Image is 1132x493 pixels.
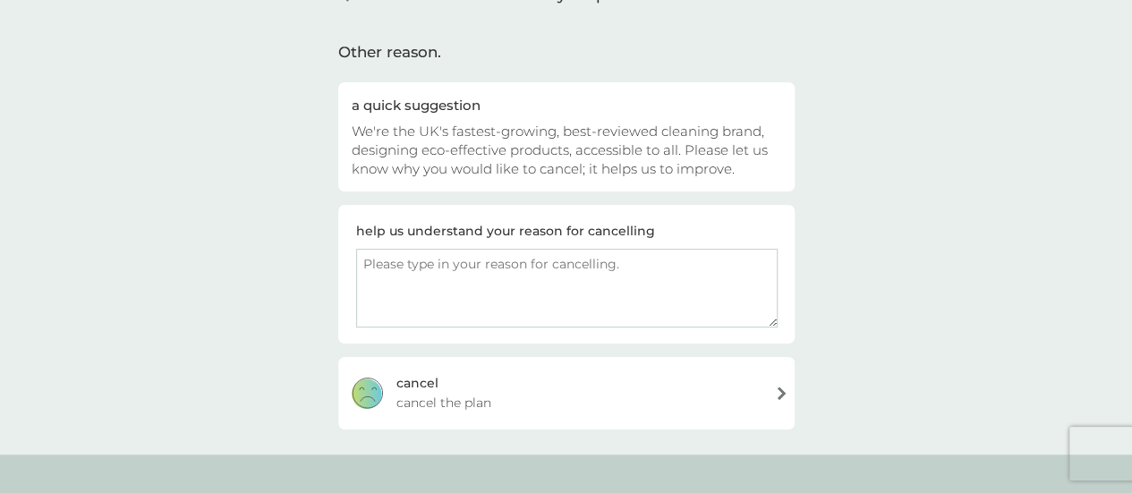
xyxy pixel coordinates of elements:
div: Other reason. [338,40,795,64]
span: We're the UK's fastest-growing, best-reviewed cleaning brand, designing eco-effective products, a... [352,123,768,177]
div: a quick suggestion [352,96,781,115]
div: help us understand your reason for cancelling [356,221,655,241]
span: cancel the plan [396,393,491,412]
div: cancel [396,373,438,393]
